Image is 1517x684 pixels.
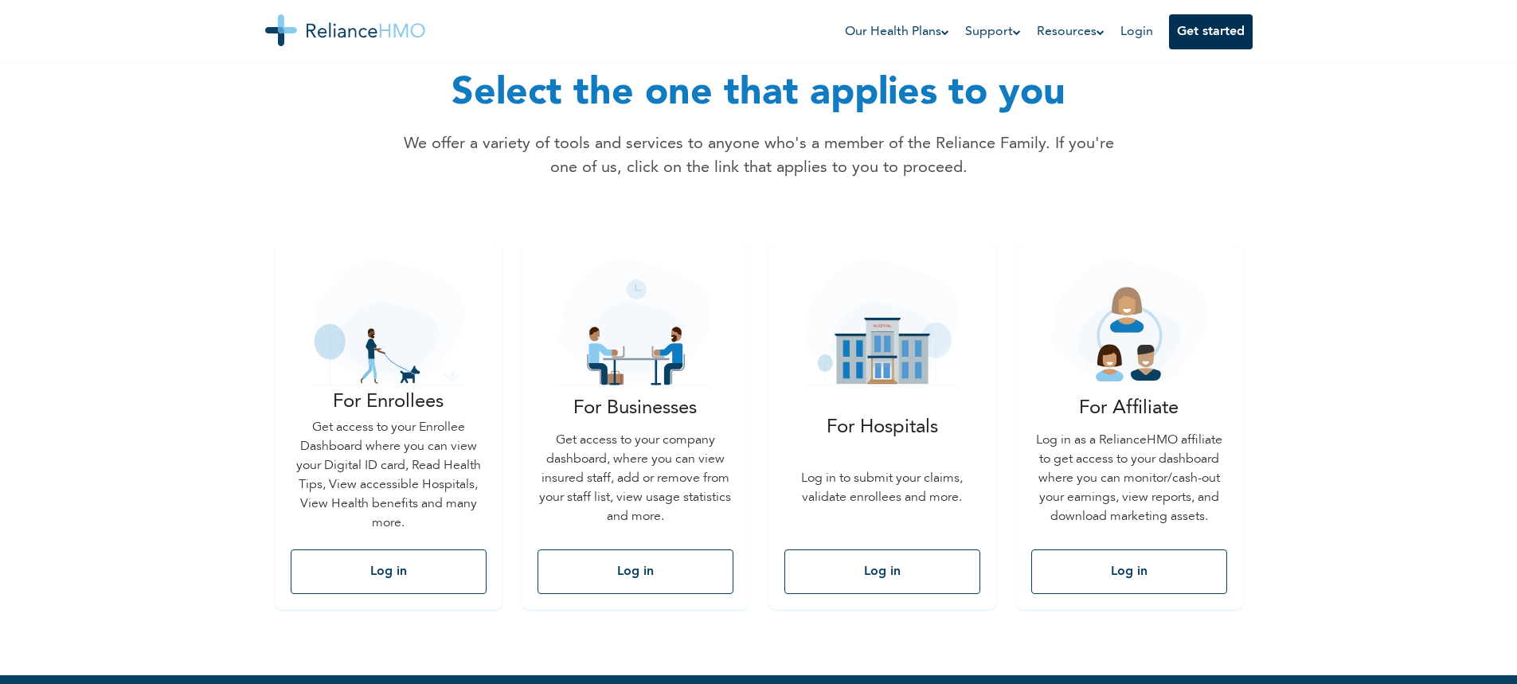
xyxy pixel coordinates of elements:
a: Resources [1037,22,1105,41]
p: Log in as a RelianceHMO affiliate to get access to your dashboard where you can monitor/cash-out ... [1031,431,1227,526]
img: affiliate-icon.svg [1031,260,1227,387]
a: Log in [291,534,487,594]
p: For Affiliate [1031,394,1227,423]
p: We offer a variety of tools and services to anyone who's a member of the Reliance Family. If you'... [401,132,1117,180]
a: Log in [784,534,980,594]
p: Get access to your Enrollee Dashboard where you can view your Digital ID card, Read Health Tips, ... [291,418,487,533]
a: Log in [538,534,733,594]
h1: Select the one that applies to you [401,65,1117,123]
p: For Businesses [538,394,733,423]
img: single_guy_icon.svg [291,260,487,387]
a: Log in [1031,534,1227,594]
img: business_icon.svg [538,260,733,387]
a: Our Health Plans [845,22,949,41]
p: For Hospitals [784,413,980,442]
button: Get started [1169,14,1253,49]
a: Login [1120,25,1153,38]
img: hospital_icon.svg [784,260,980,387]
p: For Enrollees [291,388,487,416]
a: Support [965,22,1021,41]
p: Get access to your company dashboard, where you can view insured staff, add or remove from your s... [538,431,733,526]
img: Reliance HMO's Logo [265,14,425,46]
p: Log in to submit your claims, validate enrollees and more. [784,469,980,507]
button: Log in [1031,549,1227,594]
button: Log in [784,549,980,594]
button: Log in [291,549,487,594]
button: Log in [538,549,733,594]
